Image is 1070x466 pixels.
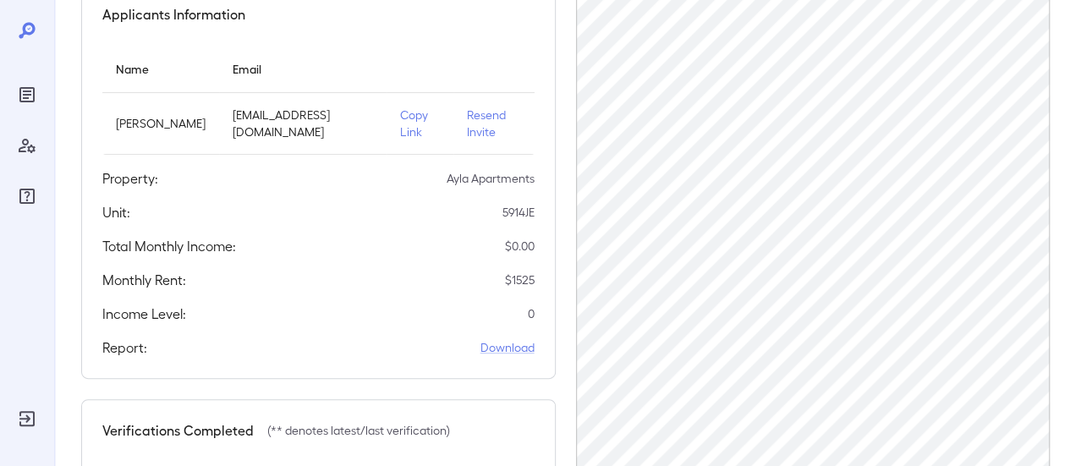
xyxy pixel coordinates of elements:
h5: Monthly Rent: [102,270,186,290]
h5: Applicants Information [102,4,245,25]
th: Name [102,45,219,93]
h5: Unit: [102,202,130,222]
p: $ 0.00 [505,238,535,255]
div: Reports [14,81,41,108]
a: Download [480,339,535,356]
p: $ 1525 [505,271,535,288]
p: (** denotes latest/last verification) [267,422,450,439]
h5: Verifications Completed [102,420,254,441]
h5: Property: [102,168,158,189]
th: Email [219,45,387,93]
p: 0 [528,305,535,322]
p: [EMAIL_ADDRESS][DOMAIN_NAME] [233,107,373,140]
div: Log Out [14,405,41,432]
p: [PERSON_NAME] [116,115,206,132]
h5: Income Level: [102,304,186,324]
h5: Report: [102,337,147,358]
h5: Total Monthly Income: [102,236,236,256]
p: Resend Invite [467,107,521,140]
table: simple table [102,45,535,155]
p: Copy Link [400,107,440,140]
p: Ayla Apartments [447,170,535,187]
div: Manage Users [14,132,41,159]
div: FAQ [14,183,41,210]
p: 5914JE [502,204,535,221]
